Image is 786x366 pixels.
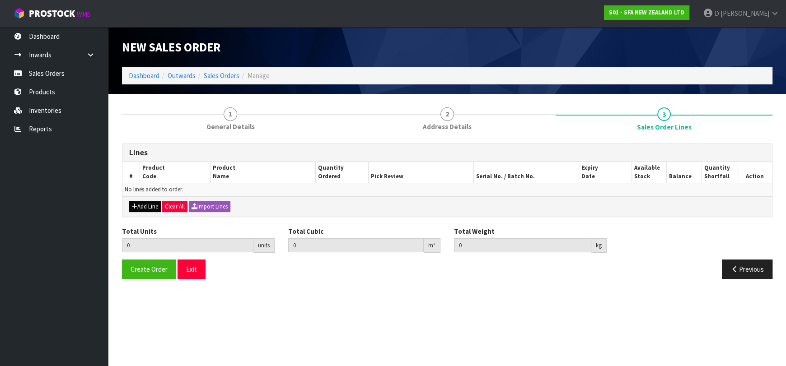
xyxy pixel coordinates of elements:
button: Create Order [122,259,176,279]
span: Sales Order Lines [637,122,692,132]
small: WMS [77,10,91,19]
button: Import Lines [189,201,230,212]
input: Total Cubic [288,238,424,252]
th: Quantity Shortfall [702,162,737,183]
a: Outwards [168,71,196,80]
span: Sales Order Lines [122,137,772,286]
th: Quantity Ordered [315,162,368,183]
span: D [715,9,719,18]
th: Product Name [210,162,315,183]
span: ProStock [29,8,75,19]
th: Action [737,162,772,183]
div: m³ [424,238,440,253]
label: Total Weight [454,227,495,236]
a: Sales Orders [204,71,239,80]
th: Available Stock [632,162,667,183]
label: Total Cubic [288,227,323,236]
div: units [253,238,275,253]
div: kg [591,238,607,253]
img: cube-alt.png [14,8,25,19]
td: No lines added to order. [122,183,772,196]
span: General Details [206,122,255,131]
a: Dashboard [129,71,159,80]
th: Expiry Date [579,162,632,183]
th: Product Code [140,162,210,183]
th: # [122,162,140,183]
h3: Lines [129,148,765,157]
span: 3 [657,107,671,121]
span: Create Order [131,265,168,273]
span: Manage [248,71,270,80]
button: Previous [722,259,772,279]
label: Total Units [122,227,157,236]
strong: S01 - SFA NEW ZEALAND LTD [609,9,684,16]
button: Exit [178,259,206,279]
input: Total Weight [454,238,591,252]
th: Serial No. / Batch No. [473,162,579,183]
span: Address Details [423,122,472,131]
span: 1 [224,107,237,121]
button: Add Line [129,201,161,212]
th: Balance [667,162,702,183]
span: New Sales Order [122,40,220,55]
input: Total Units [122,238,253,252]
span: [PERSON_NAME] [720,9,769,18]
button: Clear All [162,201,187,212]
th: Pick Review [368,162,473,183]
span: 2 [440,107,454,121]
